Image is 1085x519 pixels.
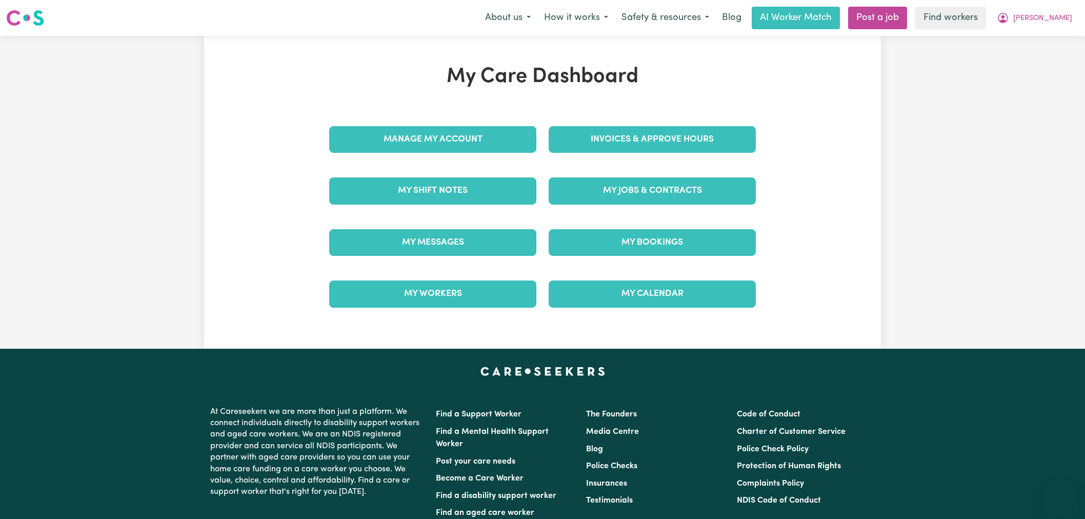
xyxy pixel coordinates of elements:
[549,281,756,307] a: My Calendar
[329,126,536,153] a: Manage My Account
[737,462,841,470] a: Protection of Human Rights
[848,7,907,29] a: Post a job
[480,367,605,375] a: Careseekers home page
[1044,478,1077,511] iframe: Button to launch messaging window
[537,7,615,29] button: How it works
[436,410,521,418] a: Find a Support Worker
[737,428,846,436] a: Charter of Customer Service
[586,445,603,453] a: Blog
[990,7,1079,29] button: My Account
[586,480,627,488] a: Insurances
[6,6,44,30] a: Careseekers logo
[549,229,756,256] a: My Bookings
[737,445,809,453] a: Police Check Policy
[549,126,756,153] a: Invoices & Approve Hours
[436,509,534,517] a: Find an aged care worker
[586,428,639,436] a: Media Centre
[436,474,524,483] a: Become a Care Worker
[210,402,424,502] p: At Careseekers we are more than just a platform. We connect individuals directly to disability su...
[436,428,549,448] a: Find a Mental Health Support Worker
[329,177,536,204] a: My Shift Notes
[586,496,633,505] a: Testimonials
[6,9,44,27] img: Careseekers logo
[737,410,800,418] a: Code of Conduct
[549,177,756,204] a: My Jobs & Contracts
[436,492,556,500] a: Find a disability support worker
[436,457,515,466] a: Post your care needs
[737,480,804,488] a: Complaints Policy
[752,7,840,29] a: AI Worker Match
[329,281,536,307] a: My Workers
[323,65,762,89] h1: My Care Dashboard
[1013,13,1072,24] span: [PERSON_NAME]
[737,496,821,505] a: NDIS Code of Conduct
[586,410,637,418] a: The Founders
[716,7,748,29] a: Blog
[478,7,537,29] button: About us
[915,7,986,29] a: Find workers
[329,229,536,256] a: My Messages
[615,7,716,29] button: Safety & resources
[586,462,637,470] a: Police Checks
